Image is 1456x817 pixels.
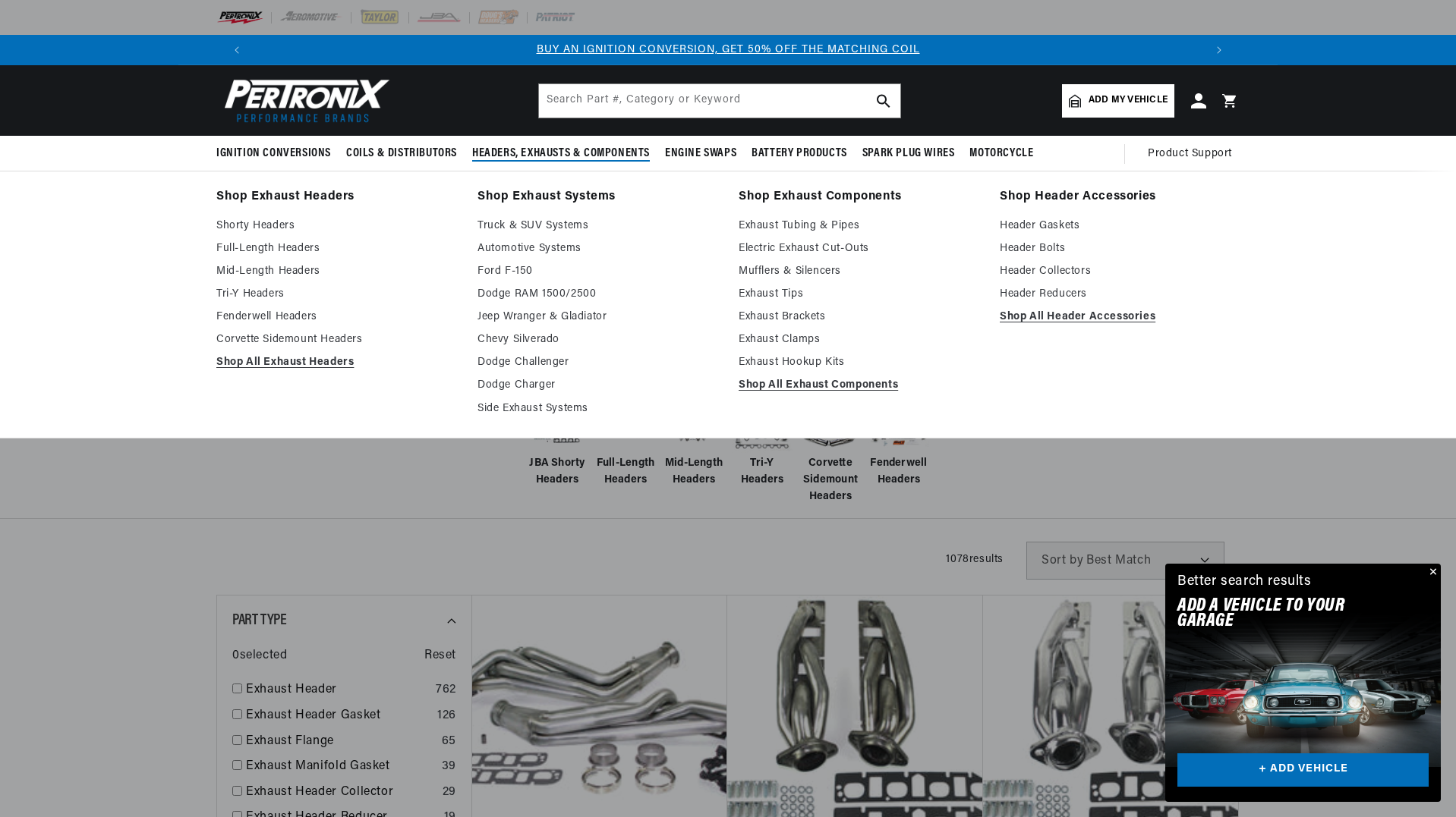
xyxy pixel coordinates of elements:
[1000,217,1240,235] a: Header Gaskets
[1148,146,1232,162] span: Product Support
[252,42,1204,58] div: Announcement
[732,394,793,489] a: Tri-Y Headers Tri-Y Headers
[1000,240,1240,258] a: Header Bolts
[216,308,456,326] a: Fenderwell Headers
[232,613,286,628] span: Part Type
[527,394,588,489] a: JBA Shorty Headers JBA Shorty Headers
[739,354,979,372] a: Exhaust Hookup Kits
[867,84,900,118] button: search button
[477,262,717,281] a: Ford F-150
[443,783,456,803] div: 29
[246,783,436,803] a: Exhaust Header Collector
[477,285,717,303] a: Dodge RAM 1500/2500
[739,285,979,303] a: Exhaust Tips
[744,136,855,171] summary: Battery Products
[437,706,456,726] div: 126
[424,646,456,666] span: Reset
[1148,136,1240,172] summary: Product Support
[472,146,650,162] span: Headers, Exhausts & Components
[246,757,436,777] a: Exhaust Manifold Gasket
[477,308,717,326] a: Jeep Wranger & Gladiator
[1177,571,1312,593] div: Better search results
[855,136,963,171] summary: Spark Plug Wires
[868,394,929,489] a: Fenderwell Headers Fenderwell Headers
[216,331,456,349] a: Corvette Sidemount Headers
[216,187,456,208] a: Shop Exhaust Headers
[216,74,391,127] img: Pertronix
[216,136,339,171] summary: Ignition Conversions
[216,240,456,258] a: Full-Length Headers
[442,732,456,752] div: 65
[752,146,847,162] span: Battery Products
[946,554,1004,565] span: 1078 results
[216,262,456,281] a: Mid-Length Headers
[436,680,456,700] div: 762
[739,240,979,258] a: Electric Exhaust Cut-Outs
[800,394,861,506] a: Corvette Sidemount Headers Corvette Sidemount Headers
[739,262,979,281] a: Mufflers & Silencers
[246,680,430,700] a: Exhaust Header
[1089,93,1168,108] span: Add my vehicle
[1204,35,1234,65] button: Translation missing: en.sections.announcements.next_announcement
[1423,564,1441,582] button: Close
[962,136,1041,171] summary: Motorcycle
[657,136,744,171] summary: Engine Swaps
[477,187,717,208] a: Shop Exhaust Systems
[465,136,657,171] summary: Headers, Exhausts & Components
[216,217,456,235] a: Shorty Headers
[178,35,1278,65] slideshow-component: Translation missing: en.sections.announcements.announcement_bar
[595,455,656,489] span: Full-Length Headers
[862,146,955,162] span: Spark Plug Wires
[868,455,929,489] span: Fenderwell Headers
[442,757,456,777] div: 39
[246,706,431,726] a: Exhaust Header Gasket
[537,44,920,55] a: BUY AN IGNITION CONVERSION, GET 50% OFF THE MATCHING COIL
[477,354,717,372] a: Dodge Challenger
[246,732,436,752] a: Exhaust Flange
[1177,753,1429,787] a: + ADD VEHICLE
[663,394,724,489] a: Mid-Length Headers Mid-Length Headers
[1000,308,1240,326] a: Shop All Header Accessories
[477,400,717,418] a: Side Exhaust Systems
[346,146,457,162] span: Coils & Distributors
[595,394,656,489] a: Full-Length Headers Full-Length Headers
[1000,285,1240,303] a: Header Reducers
[477,376,717,394] a: Dodge Charger
[477,331,717,349] a: Chevy Silverado
[216,146,331,162] span: Ignition Conversions
[665,146,736,162] span: Engine Swaps
[969,146,1033,162] span: Motorcycle
[339,136,465,171] summary: Coils & Distributors
[252,42,1204,58] div: 1 of 3
[739,376,979,394] a: Shop All Exhaust Components
[527,455,588,489] span: JBA Shorty Headers
[1062,84,1174,118] a: Add my vehicle
[477,217,717,235] a: Truck & SUV Systems
[1042,555,1083,567] span: Sort by
[216,285,456,303] a: Tri-Y Headers
[1000,262,1240,281] a: Header Collectors
[539,84,900,118] input: Search Part #, Category or Keyword
[216,354,456,372] a: Shop All Exhaust Headers
[732,455,793,489] span: Tri-Y Headers
[739,187,979,208] a: Shop Exhaust Components
[739,331,979,349] a: Exhaust Clamps
[739,217,979,235] a: Exhaust Tubing & Pipes
[477,240,717,258] a: Automotive Systems
[232,646,287,666] span: 0 selected
[739,308,979,326] a: Exhaust Brackets
[1000,187,1240,208] a: Shop Header Accessories
[663,455,724,489] span: Mid-Length Headers
[800,455,861,506] span: Corvette Sidemount Headers
[1026,542,1224,580] select: Sort by
[1177,599,1391,630] h2: Add A VEHICLE to your garage
[222,35,252,65] button: Translation missing: en.sections.announcements.previous_announcement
